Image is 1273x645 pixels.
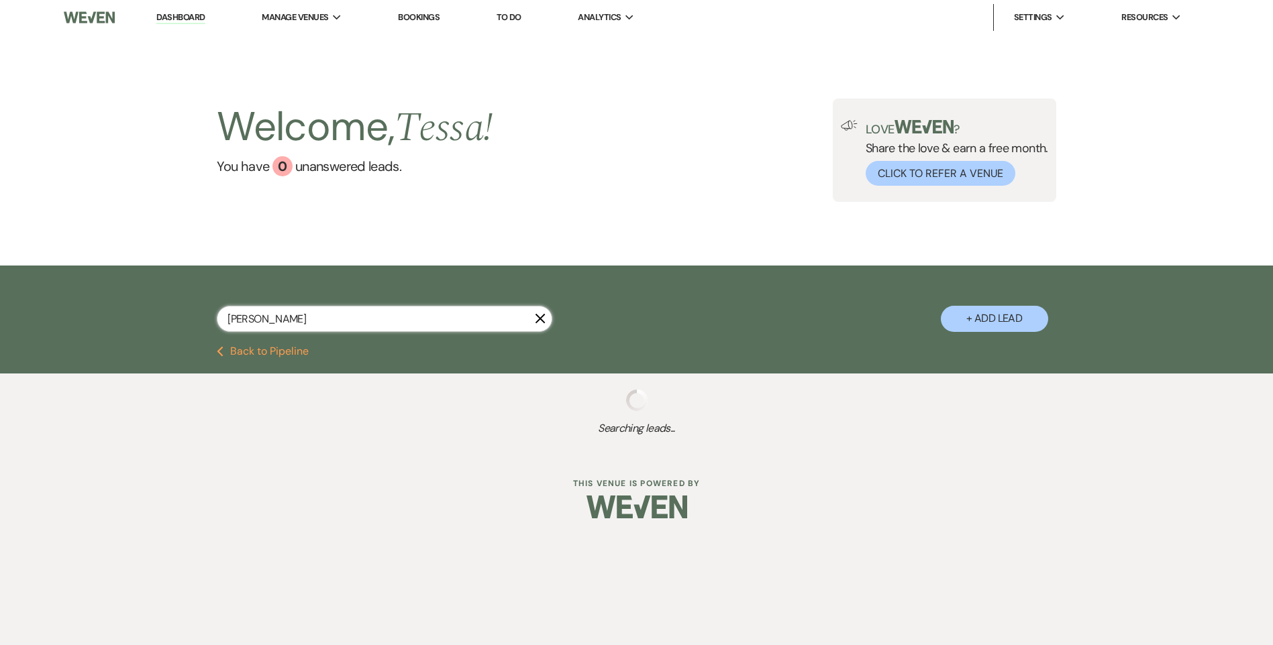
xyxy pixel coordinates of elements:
div: 0 [272,156,293,176]
span: Settings [1014,11,1052,24]
span: Analytics [578,11,621,24]
img: loud-speaker-illustration.svg [841,120,858,131]
p: Love ? [866,120,1048,135]
span: Resources [1121,11,1168,24]
h2: Welcome, [217,99,493,156]
a: To Do [497,11,521,23]
div: Share the love & earn a free month. [858,120,1048,186]
img: Weven Logo [587,483,687,530]
span: Searching leads... [64,420,1209,436]
img: loading spinner [626,390,648,411]
a: You have 0 unanswered leads. [217,156,493,176]
a: Dashboard [156,11,205,24]
input: Search by name, event date, email address or phone number [217,306,552,332]
button: Back to Pipeline [217,346,309,357]
button: + Add Lead [941,306,1048,332]
img: Weven Logo [64,3,115,32]
button: Click to Refer a Venue [866,161,1015,186]
span: Tessa ! [395,97,493,159]
img: weven-logo-green.svg [895,120,954,133]
a: Bookings [398,11,440,23]
span: Manage Venues [262,11,328,24]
